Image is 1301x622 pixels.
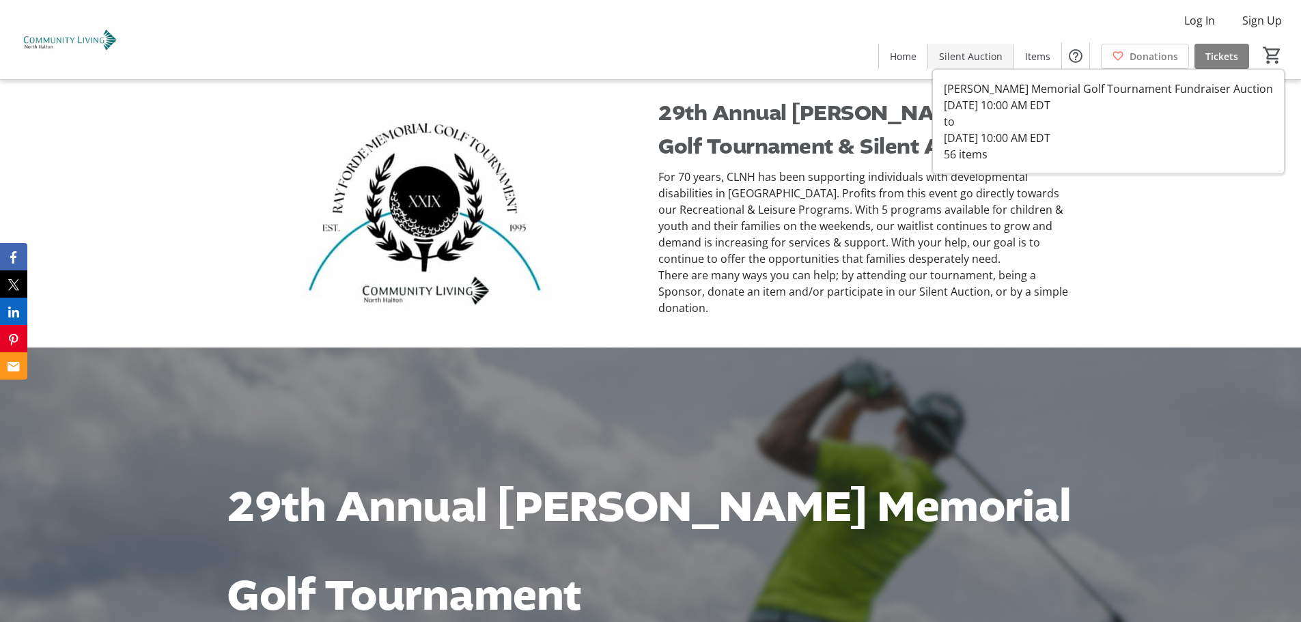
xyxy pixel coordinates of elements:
[658,98,1075,162] span: 29th Annual [PERSON_NAME] Memorial Golf Tournament & Silent Auction
[1205,49,1238,63] span: Tickets
[658,169,1076,267] p: For 70 years, CLNH has been supporting individuals with developmental disabilities in [GEOGRAPHIC...
[1242,12,1282,29] span: Sign Up
[1173,10,1226,31] button: Log In
[225,96,642,331] img: undefined
[939,49,1003,63] span: Silent Auction
[944,130,1273,146] div: [DATE] 10:00 AM EDT
[1231,10,1293,31] button: Sign Up
[944,113,1273,130] div: to
[1014,44,1061,69] a: Items
[944,81,1273,97] div: [PERSON_NAME] Memorial Golf Tournament Fundraiser Auction
[1184,12,1215,29] span: Log In
[928,44,1013,69] a: Silent Auction
[8,5,130,74] img: Community Living North Halton's Logo
[890,49,917,63] span: Home
[1194,44,1249,69] a: Tickets
[944,146,1273,162] div: 56 items
[1062,42,1089,70] button: Help
[658,267,1076,316] p: There are many ways you can help; by attending our tournament, being a Sponsor, donate an item an...
[1260,43,1285,68] button: Cart
[1101,44,1189,69] a: Donations
[1130,49,1178,63] span: Donations
[1025,49,1050,63] span: Items
[879,44,927,69] a: Home
[944,97,1273,113] div: [DATE] 10:00 AM EDT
